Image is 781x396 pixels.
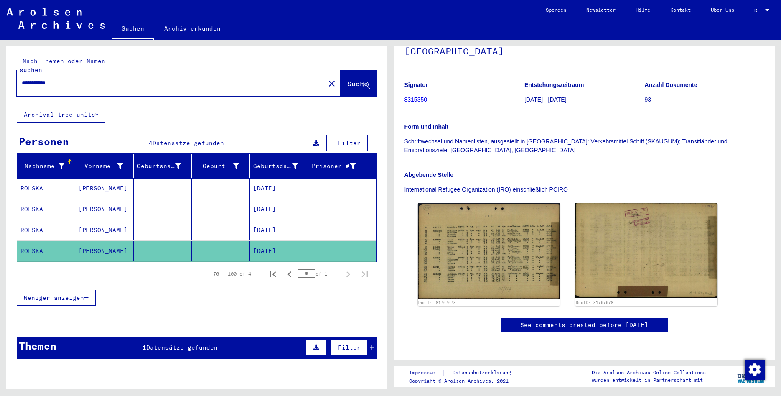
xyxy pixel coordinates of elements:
[404,185,765,194] p: International Refugee Organization (IRO) einschließlich PCIRO
[745,360,765,380] img: Zustimmung ändern
[404,137,765,155] p: Schriftwechsel und Namenlisten, ausgestellt in [GEOGRAPHIC_DATA]: Verkehrsmittel Schiff (SKAUGUM)...
[356,266,373,282] button: Last page
[744,359,764,379] div: Zustimmung ändern
[524,82,584,88] b: Entstehungszeitraum
[17,178,75,199] mat-cell: ROLSKA
[298,270,340,278] div: of 1
[331,135,368,151] button: Filter
[17,154,75,178] mat-header-cell: Nachname
[134,154,192,178] mat-header-cell: Geburtsname
[308,154,376,178] mat-header-cell: Prisoner #
[250,241,308,261] mat-cell: [DATE]
[592,369,706,376] p: Die Arolsen Archives Online-Collections
[75,178,133,199] mat-cell: [PERSON_NAME]
[250,199,308,220] mat-cell: [DATE]
[592,376,706,384] p: wurden entwickelt in Partnerschaft mit
[20,57,105,74] mat-label: Nach Themen oder Namen suchen
[153,139,224,147] span: Datensätze gefunden
[112,18,154,40] a: Suchen
[311,162,355,171] div: Prisoner #
[17,290,96,306] button: Weniger anzeigen
[404,171,453,178] b: Abgebende Stelle
[250,178,308,199] mat-cell: [DATE]
[154,18,231,38] a: Archiv erkunden
[195,159,249,173] div: Geburt‏
[75,199,133,220] mat-cell: [PERSON_NAME]
[735,366,767,387] img: yv_logo.png
[20,162,64,171] div: Nachname
[338,139,361,147] span: Filter
[213,270,251,278] div: 76 – 100 of 4
[7,8,105,29] img: Arolsen_neg.svg
[446,368,521,377] a: Datenschutzerklärung
[19,338,56,353] div: Themen
[142,344,146,351] span: 1
[754,8,763,13] span: DE
[149,139,153,147] span: 4
[17,199,75,220] mat-cell: ROLSKA
[75,154,133,178] mat-header-cell: Vorname
[195,162,239,171] div: Geburt‏
[79,159,133,173] div: Vorname
[404,96,427,103] a: 8315350
[524,95,644,104] p: [DATE] - [DATE]
[323,75,340,92] button: Clear
[340,70,377,96] button: Suche
[645,82,697,88] b: Anzahl Dokumente
[75,220,133,240] mat-cell: [PERSON_NAME]
[253,159,308,173] div: Geburtsdatum
[17,220,75,240] mat-cell: ROLSKA
[520,321,648,330] a: See comments created before [DATE]
[250,154,308,178] mat-header-cell: Geburtsdatum
[20,159,75,173] div: Nachname
[338,344,361,351] span: Filter
[409,368,521,377] div: |
[17,241,75,261] mat-cell: ROLSKA
[281,266,298,282] button: Previous page
[75,241,133,261] mat-cell: [PERSON_NAME]
[409,368,442,377] a: Impressum
[19,134,69,149] div: Personen
[327,79,337,89] mat-icon: close
[311,159,366,173] div: Prisoner #
[79,162,122,171] div: Vorname
[418,203,560,299] img: 001.jpg
[575,203,717,298] img: 002.jpg
[576,300,613,305] a: DocID: 81767678
[347,79,368,88] span: Suche
[192,154,250,178] mat-header-cell: Geburt‏
[409,377,521,385] p: Copyright © Arolsen Archives, 2021
[24,294,84,301] span: Weniger anzeigen
[418,300,456,305] a: DocID: 81767678
[137,159,191,173] div: Geburtsname
[265,266,281,282] button: First page
[253,162,298,171] div: Geburtsdatum
[404,123,449,130] b: Form und Inhalt
[331,340,368,355] button: Filter
[645,95,764,104] p: 93
[250,220,308,240] mat-cell: [DATE]
[340,266,356,282] button: Next page
[146,344,218,351] span: Datensätze gefunden
[17,107,105,123] button: Archival tree units
[404,82,428,88] b: Signatur
[137,162,181,171] div: Geburtsname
